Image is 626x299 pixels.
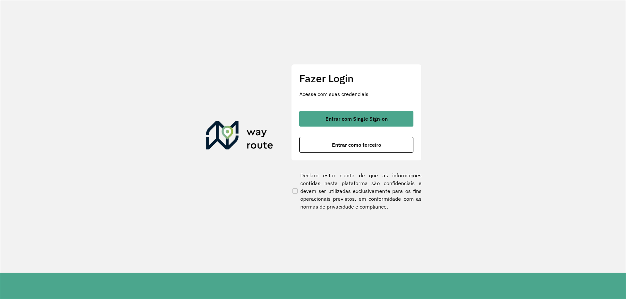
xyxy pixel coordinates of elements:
h2: Fazer Login [299,72,413,85]
button: button [299,137,413,153]
span: Entrar como terceiro [332,142,381,147]
label: Declaro estar ciente de que as informações contidas nesta plataforma são confidenciais e devem se... [291,171,422,211]
button: button [299,111,413,127]
span: Entrar com Single Sign-on [325,116,388,121]
img: Roteirizador AmbevTech [206,121,273,152]
p: Acesse com suas credenciais [299,90,413,98]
